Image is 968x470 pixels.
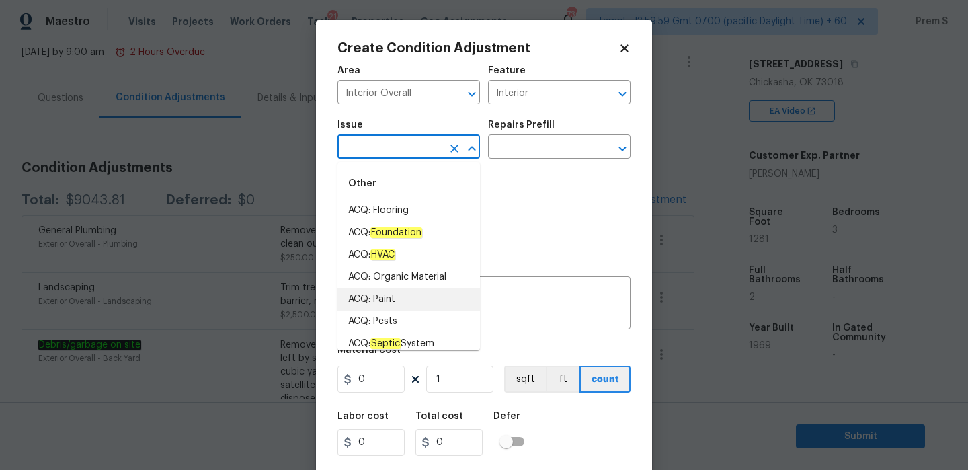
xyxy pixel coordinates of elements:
span: ACQ: System [348,337,434,351]
h5: Area [337,66,360,75]
button: Open [613,139,632,158]
h2: Create Condition Adjustment [337,42,618,55]
h5: Repairs Prefill [488,120,555,130]
span: ACQ: [348,226,422,240]
button: count [579,366,631,393]
h5: Defer [493,412,520,421]
h5: Feature [488,66,526,75]
button: Open [462,85,481,104]
button: ft [546,366,579,393]
em: Foundation [370,227,422,238]
em: Septic [370,338,401,349]
li: ACQ: Pests [337,311,480,333]
div: Other [337,167,480,200]
span: ACQ: [348,248,395,262]
h5: Issue [337,120,363,130]
li: ACQ: Flooring [337,200,480,222]
li: ACQ: Organic Material [337,266,480,288]
button: Open [613,85,632,104]
li: ACQ: Paint [337,288,480,311]
h5: Total cost [415,412,463,421]
h5: Labor cost [337,412,389,421]
em: HVAC [370,249,395,260]
button: sqft [504,366,546,393]
button: Close [462,139,481,158]
button: Clear [445,139,464,158]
